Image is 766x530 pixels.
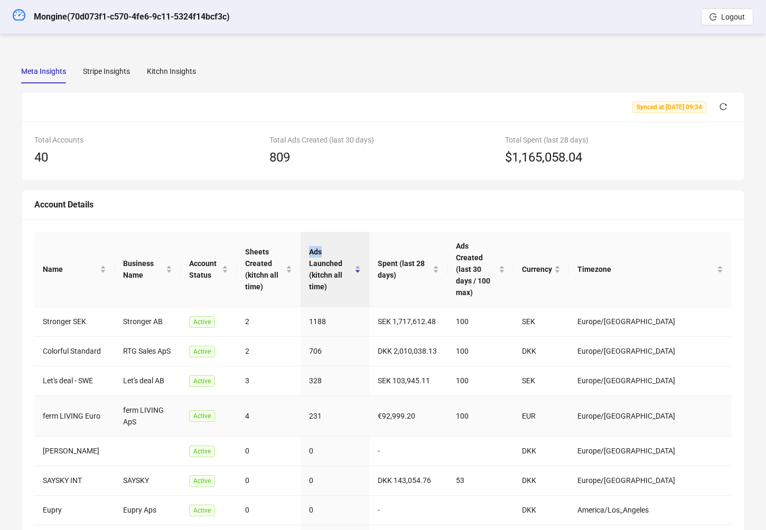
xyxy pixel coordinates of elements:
[447,307,513,337] td: 100
[34,496,115,525] td: Eupry
[569,437,732,466] td: Europe/[GEOGRAPHIC_DATA]
[237,232,301,307] th: Sheets Created (kitchn all time)
[447,232,513,307] th: Ads Created (last 30 days / 100 max)
[13,8,25,21] span: dashboard
[721,13,745,21] span: Logout
[720,103,727,110] span: reload
[569,396,732,437] td: Europe/[GEOGRAPHIC_DATA]
[115,307,181,337] td: Stronger AB
[513,396,569,437] td: EUR
[301,366,369,396] td: 328
[34,337,115,366] td: Colorful Standard
[189,258,220,281] span: Account Status
[369,337,447,366] td: DKK 2,010,038.13
[189,446,215,457] span: Active
[21,65,66,77] div: Meta Insights
[237,337,301,366] td: 2
[447,396,513,437] td: 100
[34,396,115,437] td: ferm LIVING Euro
[505,148,582,168] span: $1,165,058.04
[189,410,215,422] span: Active
[513,496,569,525] td: DKK
[43,263,98,275] span: Name
[115,466,181,496] td: SAYSKY
[513,437,569,466] td: DKK
[569,232,732,307] th: Timezone
[115,396,181,437] td: ferm LIVING ApS
[369,366,447,396] td: SEK 103,945.11
[34,232,115,307] th: Name
[189,346,215,357] span: Active
[369,496,447,525] td: -
[709,13,717,21] span: logout
[83,65,130,77] div: Stripe Insights
[378,258,431,281] span: Spent (last 28 days)
[123,258,164,281] span: Business Name
[577,263,715,275] span: Timezone
[522,263,552,275] span: Currency
[237,437,301,466] td: 0
[34,307,115,337] td: Stronger SEK
[301,396,369,437] td: 231
[34,134,261,146] div: Total Accounts
[237,496,301,525] td: 0
[269,150,290,165] span: 809
[245,246,284,292] span: Sheets Created (kitchn all time)
[34,11,230,23] h5: Mongine ( 70d073f1-c570-4fe6-9c11-5324f14bcf3c )
[34,366,115,396] td: Let's deal - SWE
[115,337,181,366] td: RTG Sales ApS
[189,316,215,328] span: Active
[447,366,513,396] td: 100
[34,437,115,466] td: [PERSON_NAME]
[632,101,706,113] span: Synced at [DATE] 09:34
[189,375,215,387] span: Active
[569,307,732,337] td: Europe/[GEOGRAPHIC_DATA]
[569,337,732,366] td: Europe/[GEOGRAPHIC_DATA]
[189,475,215,487] span: Active
[569,466,732,496] td: Europe/[GEOGRAPHIC_DATA]
[147,65,196,77] div: Kitchn Insights
[189,505,215,516] span: Active
[569,496,732,525] td: America/Los_Angeles
[301,437,369,466] td: 0
[237,366,301,396] td: 3
[369,466,447,496] td: DKK 143,054.76
[513,232,569,307] th: Currency
[269,134,496,146] div: Total Ads Created (last 30 days)
[569,366,732,396] td: Europe/[GEOGRAPHIC_DATA]
[513,307,569,337] td: SEK
[237,466,301,496] td: 0
[513,366,569,396] td: SEK
[301,337,369,366] td: 706
[505,134,732,146] div: Total Spent (last 28 days)
[237,307,301,337] td: 2
[701,8,753,25] button: Logout
[456,240,497,298] span: Ads Created (last 30 days / 100 max)
[513,466,569,496] td: DKK
[309,246,352,292] span: Ads Launched (kitchn all time)
[115,496,181,525] td: Eupry Aps
[447,337,513,366] td: 100
[301,466,369,496] td: 0
[115,366,181,396] td: Let's deal AB
[369,307,447,337] td: SEK 1,717,612.48
[301,307,369,337] td: 1188
[301,496,369,525] td: 0
[34,466,115,496] td: SAYSKY INT
[34,150,48,165] span: 40
[115,232,181,307] th: Business Name
[369,396,447,437] td: €92,999.20
[301,232,369,307] th: Ads Launched (kitchn all time)
[181,232,237,307] th: Account Status
[237,396,301,437] td: 4
[34,198,732,211] div: Account Details
[369,232,447,307] th: Spent (last 28 days)
[513,337,569,366] td: DKK
[369,437,447,466] td: -
[447,466,513,496] td: 53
